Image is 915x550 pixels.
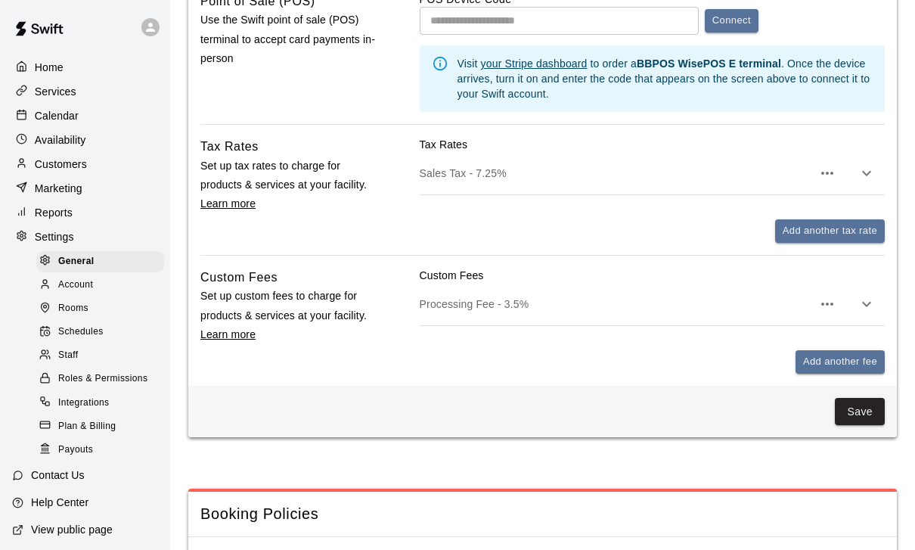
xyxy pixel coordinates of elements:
[35,157,87,172] p: Customers
[58,301,88,316] span: Rooms
[36,250,170,273] a: General
[36,438,170,461] a: Payouts
[58,348,78,363] span: Staff
[36,415,170,438] a: Plan & Billing
[36,298,164,319] div: Rooms
[58,278,93,293] span: Account
[12,80,158,103] a: Services
[420,297,812,312] p: Processing Fee - 3.5%
[58,396,110,411] span: Integrations
[12,177,158,200] a: Marketing
[36,393,164,414] div: Integrations
[420,268,885,283] p: Custom Fees
[31,495,88,510] p: Help Center
[35,229,74,244] p: Settings
[36,416,164,437] div: Plan & Billing
[200,11,378,68] p: Use the Swift point of sale (POS) terminal to accept card payments in-person
[36,440,164,461] div: Payouts
[36,321,170,344] a: Schedules
[420,166,812,181] p: Sales Tax - 7.25%
[12,201,158,224] a: Reports
[31,468,85,483] p: Contact Us
[58,371,147,387] span: Roles & Permissions
[35,181,82,196] p: Marketing
[200,268,278,287] h6: Custom Fees
[12,104,158,127] a: Calendar
[36,368,164,390] div: Roles & Permissions
[36,251,164,272] div: General
[36,368,170,391] a: Roles & Permissions
[481,57,588,70] a: your Stripe dashboard
[200,137,259,157] h6: Tax Rates
[420,152,885,194] div: Sales Tax - 7.25%
[35,108,79,123] p: Calendar
[637,57,781,70] b: BBPOS WisePOS E terminal
[58,443,93,458] span: Payouts
[796,350,885,374] button: Add another fee
[200,197,256,210] a: Learn more
[36,275,164,296] div: Account
[31,522,113,537] p: View public page
[58,325,104,340] span: Schedules
[35,132,86,148] p: Availability
[200,157,378,214] p: Set up tax rates to charge for products & services at your facility.
[200,504,885,524] span: Booking Policies
[58,254,95,269] span: General
[200,287,378,344] p: Set up custom fees to charge for products & services at your facility.
[36,391,170,415] a: Integrations
[36,345,164,366] div: Staff
[420,137,885,152] p: Tax Rates
[420,283,885,325] div: Processing Fee - 3.5%
[35,205,73,220] p: Reports
[457,50,873,107] div: Visit to order a . Once the device arrives, turn it on and enter the code that appears on the scr...
[36,273,170,297] a: Account
[775,219,885,243] button: Add another tax rate
[35,60,64,75] p: Home
[36,322,164,343] div: Schedules
[705,9,758,33] button: Connect
[35,84,76,99] p: Services
[12,129,158,151] a: Availability
[36,297,170,321] a: Rooms
[12,56,158,79] a: Home
[36,344,170,368] a: Staff
[12,225,158,248] a: Settings
[835,398,885,426] button: Save
[200,328,256,340] a: Learn more
[58,419,116,434] span: Plan & Billing
[12,153,158,176] a: Customers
